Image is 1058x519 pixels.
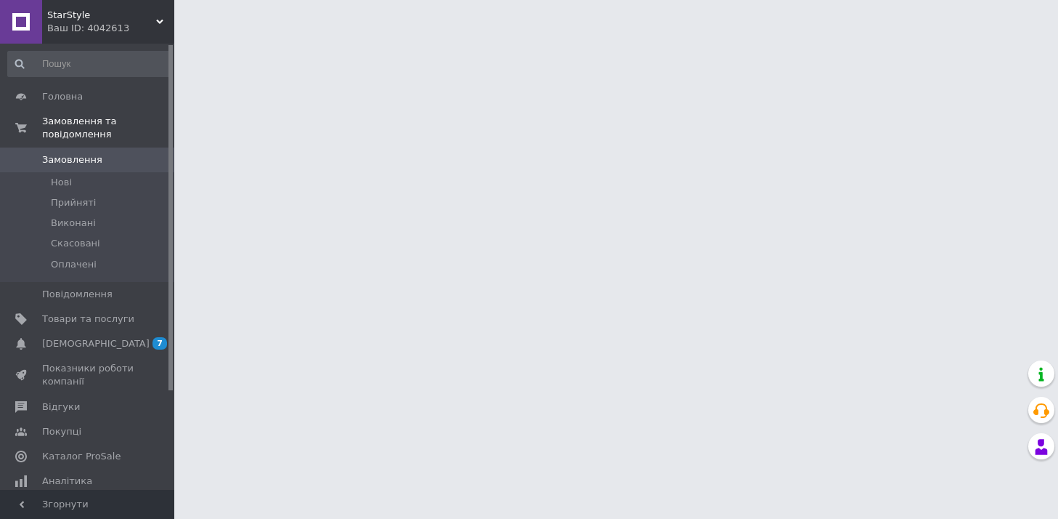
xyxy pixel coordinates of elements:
span: 7 [152,337,167,350]
span: Каталог ProSale [42,450,121,463]
span: StarStyle [47,9,156,22]
span: Відгуки [42,401,80,414]
span: Показники роботи компанії [42,362,134,388]
span: Виконані [51,217,96,230]
span: Замовлення [42,153,102,166]
span: Повідомлення [42,288,113,301]
span: Скасовані [51,237,100,250]
span: Оплачені [51,258,97,271]
span: [DEMOGRAPHIC_DATA] [42,337,150,350]
span: Товари та послуги [42,313,134,326]
span: Покупці [42,425,81,438]
span: Замовлення та повідомлення [42,115,174,141]
span: Нові [51,176,72,189]
input: Пошук [7,51,171,77]
span: Прийняті [51,196,96,209]
div: Ваш ID: 4042613 [47,22,174,35]
span: Головна [42,90,83,103]
span: Аналітика [42,475,92,488]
